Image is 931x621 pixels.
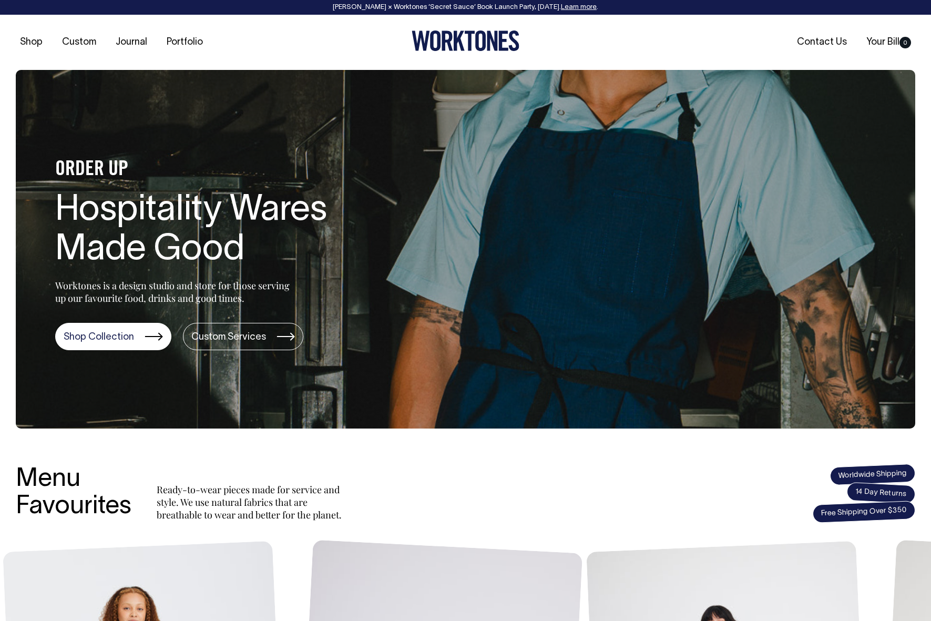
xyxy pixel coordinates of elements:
[862,34,915,51] a: Your Bill0
[162,34,207,51] a: Portfolio
[111,34,151,51] a: Journal
[830,464,915,486] span: Worldwide Shipping
[812,501,915,523] span: Free Shipping Over $350
[157,483,346,521] p: Ready-to-wear pieces made for service and style. We use natural fabrics that are breathable to we...
[11,4,920,11] div: [PERSON_NAME] × Worktones ‘Secret Sauce’ Book Launch Party, [DATE]. .
[55,159,392,181] h4: ORDER UP
[793,34,851,51] a: Contact Us
[183,323,303,350] a: Custom Services
[16,466,131,522] h3: Menu Favourites
[58,34,100,51] a: Custom
[16,34,47,51] a: Shop
[55,279,294,304] p: Worktones is a design studio and store for those serving up our favourite food, drinks and good t...
[55,191,392,270] h1: Hospitality Wares Made Good
[846,482,916,504] span: 14 Day Returns
[561,4,597,11] a: Learn more
[55,323,171,350] a: Shop Collection
[899,37,911,48] span: 0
